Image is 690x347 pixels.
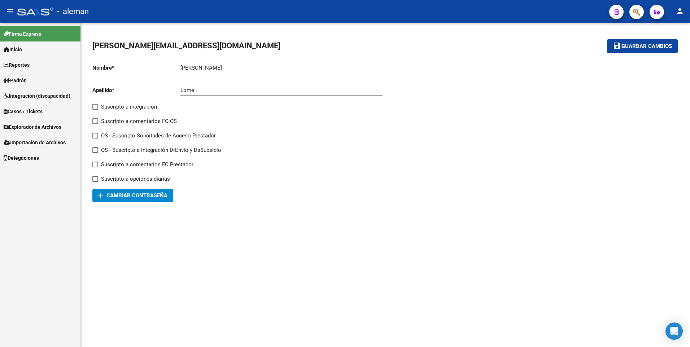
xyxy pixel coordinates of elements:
p: Apellido [92,86,180,94]
p: Nombre [92,64,180,72]
span: Reportes [4,61,30,69]
span: Padrón [4,76,27,84]
span: Explorador de Archivos [4,123,61,131]
mat-icon: add [96,192,105,200]
span: [PERSON_NAME][EMAIL_ADDRESS][DOMAIN_NAME] [92,41,280,50]
mat-icon: menu [6,7,14,16]
span: Suscripto a opciones diarias [101,175,170,183]
span: Delegaciones [4,154,39,162]
div: Open Intercom Messenger [665,322,683,340]
span: Cambiar Contraseña [98,192,167,199]
span: Suscripto a integración [101,102,157,111]
span: Suscripto a comentarios FC OS [101,117,177,126]
span: Integración (discapacidad) [4,92,70,100]
mat-icon: person [676,7,684,16]
span: Casos / Tickets [4,107,43,115]
span: OS - Suscripto Solicitudes de Acceso Prestador [101,131,216,140]
span: - aleman [57,4,89,19]
span: Inicio [4,45,22,53]
button: Guardar cambios [607,39,678,53]
button: Cambiar Contraseña [92,189,173,202]
span: Guardar cambios [621,43,672,50]
span: Suscripto a comentarios FC Prestador [101,160,193,169]
span: Importación de Archivos [4,139,66,146]
mat-icon: save [613,41,621,50]
span: Firma Express [4,30,41,38]
span: OS - Suscripto a integración DrEnvio y DsSubsidio [101,146,221,154]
